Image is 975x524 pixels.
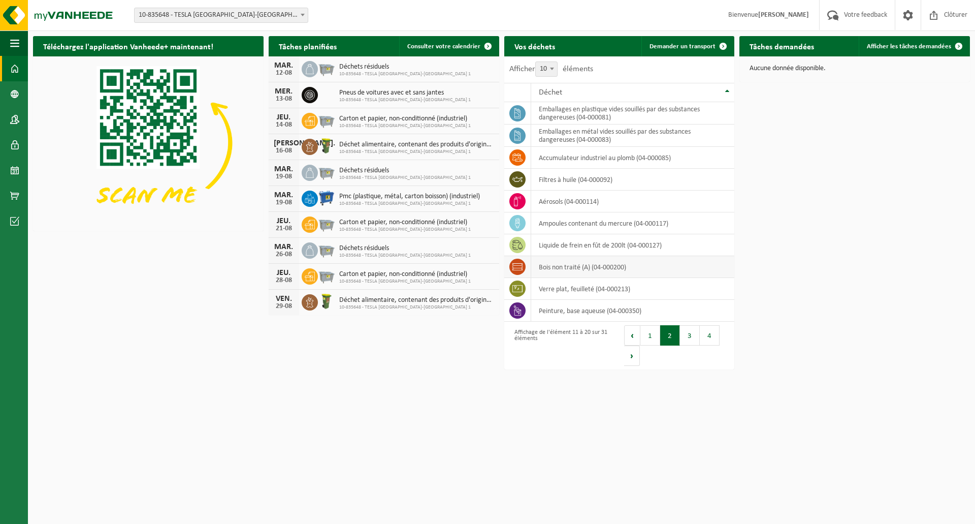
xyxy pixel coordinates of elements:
[339,244,471,253] span: Déchets résiduels
[318,189,335,206] img: WB-0660-HPE-BE-01
[641,36,733,56] a: Demander un transport
[407,43,480,50] span: Consulter votre calendrier
[274,277,294,284] div: 28-08
[660,325,680,346] button: 2
[509,324,614,367] div: Affichage de l'élément 11 à 20 sur 31 éléments
[274,225,294,232] div: 21-08
[531,256,735,278] td: bois non traité (A) (04-000200)
[274,199,294,206] div: 19-08
[274,70,294,77] div: 12-08
[318,241,335,258] img: WB-2500-GAL-GY-01
[318,267,335,284] img: WB-2500-GAL-GY-01
[624,325,640,346] button: Previous
[339,279,471,285] span: 10-835648 - TESLA [GEOGRAPHIC_DATA]-[GEOGRAPHIC_DATA] 1
[318,137,335,155] img: WB-0060-HPE-GN-50
[274,113,294,121] div: JEU.
[318,215,335,232] img: WB-2500-GAL-GY-01
[274,191,294,199] div: MAR.
[134,8,308,23] span: 10-835648 - TESLA BELGIUM-BRUSSEL 1 - ZAVENTEM
[640,325,660,346] button: 1
[739,36,824,56] h2: Tâches demandées
[318,293,335,310] img: WB-0060-HPE-GN-50
[339,115,471,123] span: Carton et papier, non-conditionné (industriel)
[531,125,735,147] td: emballages en métal vides souillés par des substances dangereuses (04-000083)
[274,243,294,251] div: MAR.
[339,63,471,71] span: Déchets résiduels
[274,269,294,277] div: JEU.
[318,59,335,77] img: WB-2500-GAL-GY-01
[274,165,294,173] div: MAR.
[750,65,960,72] p: Aucune donnée disponible.
[274,96,294,103] div: 13-08
[531,191,735,212] td: aérosols (04-000114)
[535,61,558,77] span: 10
[531,300,735,322] td: peinture, base aqueuse (04-000350)
[339,253,471,259] span: 10-835648 - TESLA [GEOGRAPHIC_DATA]-[GEOGRAPHIC_DATA] 1
[339,227,471,233] span: 10-835648 - TESLA [GEOGRAPHIC_DATA]-[GEOGRAPHIC_DATA] 1
[339,141,494,149] span: Déchet alimentaire, contenant des produits d'origine animale, non emballé, catég...
[867,43,951,50] span: Afficher les tâches demandées
[274,121,294,129] div: 14-08
[531,212,735,234] td: ampoules contenant du mercure (04-000117)
[339,201,480,207] span: 10-835648 - TESLA [GEOGRAPHIC_DATA]-[GEOGRAPHIC_DATA] 1
[339,97,471,103] span: 10-835648 - TESLA [GEOGRAPHIC_DATA]-[GEOGRAPHIC_DATA] 1
[504,36,565,56] h2: Vos déchets
[509,65,593,73] label: Afficher éléments
[274,251,294,258] div: 26-08
[339,304,494,311] span: 10-835648 - TESLA [GEOGRAPHIC_DATA]-[GEOGRAPHIC_DATA] 1
[274,147,294,155] div: 16-08
[339,219,471,227] span: Carton et papier, non-conditionné (industriel)
[531,147,735,169] td: accumulateur industriel au plomb (04-000085)
[700,325,720,346] button: 4
[649,43,716,50] span: Demander un transport
[531,278,735,300] td: verre plat, feuilleté (04-000213)
[624,346,640,366] button: Next
[274,139,294,147] div: [PERSON_NAME].
[318,111,335,129] img: WB-2500-GAL-GY-01
[274,87,294,96] div: MER.
[339,175,471,181] span: 10-835648 - TESLA [GEOGRAPHIC_DATA]-[GEOGRAPHIC_DATA] 1
[274,303,294,310] div: 29-08
[274,295,294,303] div: VEN.
[531,234,735,256] td: liquide de frein en fût de 200lt (04-000127)
[531,102,735,125] td: emballages en plastique vides souillés par des substances dangereuses (04-000081)
[318,163,335,180] img: WB-2500-GAL-GY-01
[680,325,700,346] button: 3
[274,173,294,180] div: 19-08
[539,88,562,97] span: Déchet
[339,270,471,279] span: Carton et papier, non-conditionné (industriel)
[33,36,223,56] h2: Téléchargez l'application Vanheede+ maintenant!
[339,193,480,201] span: Pmc (plastique, métal, carton boisson) (industriel)
[758,11,809,19] strong: [PERSON_NAME]
[339,89,471,97] span: Pneus de voitures avec et sans jantes
[33,56,264,229] img: Download de VHEPlus App
[339,123,471,129] span: 10-835648 - TESLA [GEOGRAPHIC_DATA]-[GEOGRAPHIC_DATA] 1
[269,36,347,56] h2: Tâches planifiées
[339,296,494,304] span: Déchet alimentaire, contenant des produits d'origine animale, non emballé, catég...
[339,149,494,155] span: 10-835648 - TESLA [GEOGRAPHIC_DATA]-[GEOGRAPHIC_DATA] 1
[274,61,294,70] div: MAR.
[135,8,308,22] span: 10-835648 - TESLA BELGIUM-BRUSSEL 1 - ZAVENTEM
[531,169,735,191] td: filtres à huile (04-000092)
[399,36,498,56] a: Consulter votre calendrier
[859,36,969,56] a: Afficher les tâches demandées
[274,217,294,225] div: JEU.
[339,71,471,77] span: 10-835648 - TESLA [GEOGRAPHIC_DATA]-[GEOGRAPHIC_DATA] 1
[339,167,471,175] span: Déchets résiduels
[536,62,557,76] span: 10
